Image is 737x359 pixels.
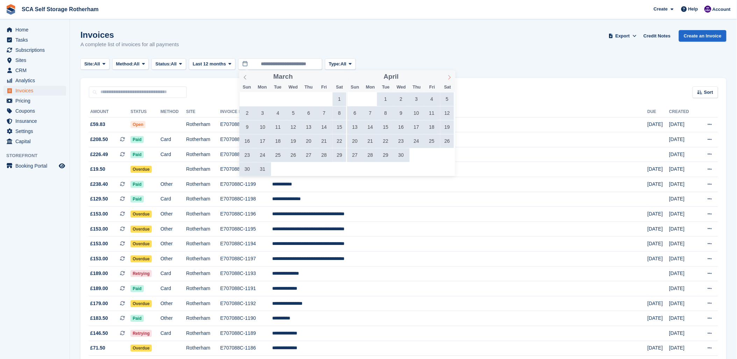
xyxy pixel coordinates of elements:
span: March 7, 2025 [317,106,331,120]
a: menu [3,161,66,171]
span: March 25, 2025 [271,148,285,162]
span: All [171,61,177,68]
td: [DATE] [669,162,697,177]
td: [DATE] [647,117,669,132]
span: £189.00 [90,270,108,277]
span: Paid [130,136,143,143]
span: March 16, 2025 [240,134,254,148]
span: Type: [329,61,341,68]
td: E707088C-1190 [220,311,272,326]
span: April 8, 2025 [379,106,392,120]
td: Rotherham [186,192,220,207]
p: A complete list of invoices for all payments [80,41,179,49]
span: Storefront [6,152,70,159]
span: £238.40 [90,181,108,188]
td: Rotherham [186,221,220,237]
span: April 24, 2025 [410,134,423,148]
span: April 30, 2025 [394,148,408,162]
td: E707088C-1203 [220,117,272,132]
span: Help [688,6,698,13]
td: E707088C-1196 [220,207,272,222]
td: [DATE] [647,341,669,356]
span: March 3, 2025 [256,106,269,120]
td: Rotherham [186,296,220,311]
td: Card [161,326,186,341]
span: Paid [130,151,143,158]
span: Invoices [15,86,57,96]
span: April 19, 2025 [440,120,454,134]
span: March [274,73,293,80]
span: Create [654,6,668,13]
td: E707088C-1186 [220,341,272,356]
td: Other [161,221,186,237]
td: E707088C-1201 [220,147,272,162]
span: March 30, 2025 [240,162,254,176]
span: Sat [440,85,455,90]
span: All [341,61,347,68]
span: All [94,61,100,68]
span: Wed [394,85,409,90]
span: April 29, 2025 [379,148,392,162]
span: April 10, 2025 [410,106,423,120]
span: April 12, 2025 [440,106,454,120]
td: [DATE] [669,207,697,222]
td: [DATE] [669,221,697,237]
span: March 18, 2025 [271,134,285,148]
a: menu [3,35,66,45]
td: Other [161,252,186,267]
span: April 4, 2025 [425,92,439,106]
span: Overdue [130,211,152,218]
td: [DATE] [647,311,669,326]
td: [DATE] [669,326,697,341]
span: April 2, 2025 [394,92,408,106]
th: Status [130,106,161,118]
span: Capital [15,136,57,146]
span: Sun [239,85,255,90]
span: £179.00 [90,300,108,307]
th: Invoice Number [220,106,272,118]
span: Method: [116,61,134,68]
span: March 4, 2025 [271,106,285,120]
td: E707088C-1195 [220,221,272,237]
span: £226.49 [90,151,108,158]
span: April 18, 2025 [425,120,439,134]
a: menu [3,76,66,85]
td: [DATE] [669,296,697,311]
td: Card [161,192,186,207]
span: Subscriptions [15,45,57,55]
td: Rotherham [186,117,220,132]
td: Card [161,266,186,281]
a: menu [3,86,66,96]
td: E707088C-1198 [220,192,272,207]
span: Overdue [130,166,152,173]
span: April 27, 2025 [348,148,362,162]
a: menu [3,116,66,126]
td: [DATE] [647,207,669,222]
td: [DATE] [647,162,669,177]
span: CRM [15,65,57,75]
span: Mon [255,85,270,90]
span: March 9, 2025 [240,120,254,134]
span: April 25, 2025 [425,134,439,148]
span: March 17, 2025 [256,134,269,148]
a: Create an Invoice [679,30,727,42]
a: Credit Notes [641,30,673,42]
a: menu [3,45,66,55]
span: April 17, 2025 [410,120,423,134]
td: Rotherham [186,237,220,252]
td: [DATE] [647,252,669,267]
span: Overdue [130,345,152,352]
td: Rotherham [186,147,220,162]
td: E707088C-1194 [220,237,272,252]
span: April 11, 2025 [425,106,439,120]
span: April 7, 2025 [363,106,377,120]
td: Card [161,147,186,162]
td: Card [161,281,186,296]
span: April 15, 2025 [379,120,392,134]
td: E707088C-1193 [220,266,272,281]
span: April 26, 2025 [440,134,454,148]
span: Tue [270,85,285,90]
td: Other [161,237,186,252]
span: Settings [15,126,57,136]
span: March 14, 2025 [317,120,331,134]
